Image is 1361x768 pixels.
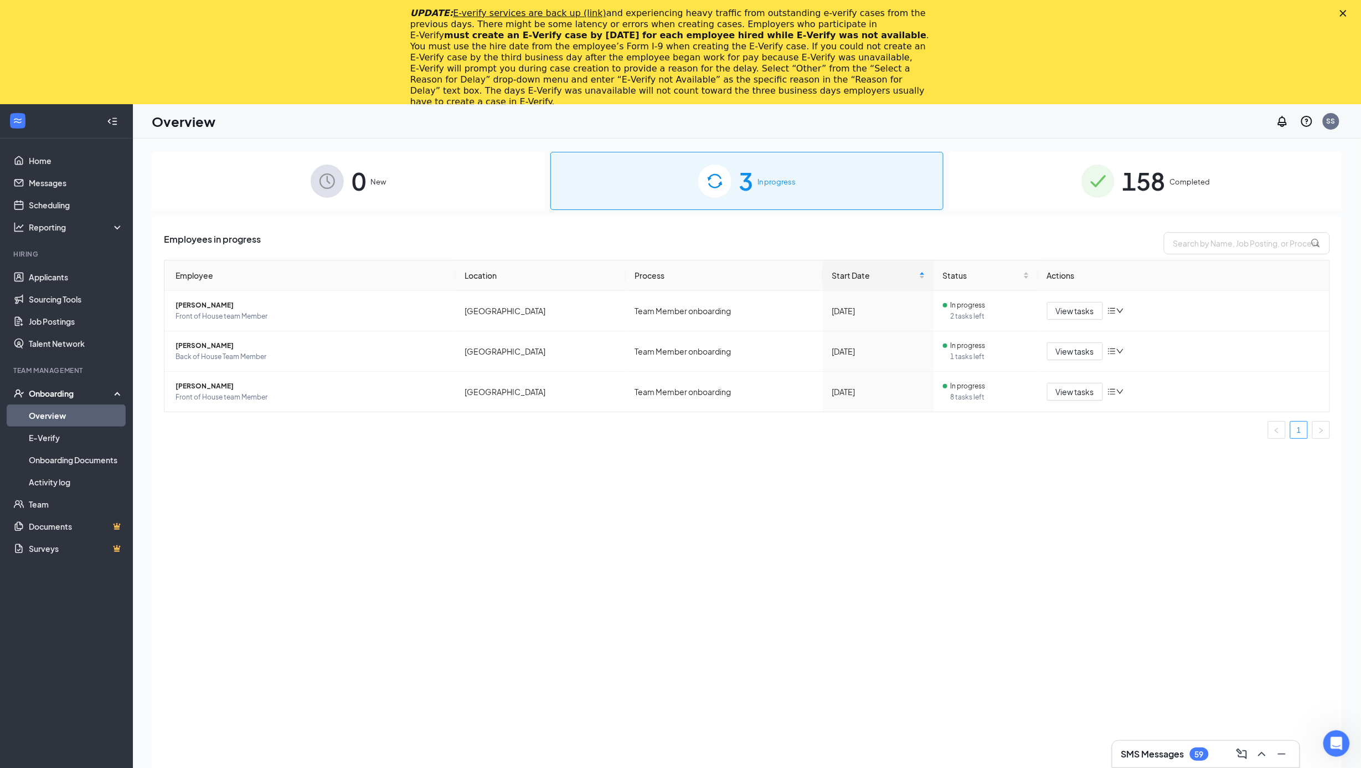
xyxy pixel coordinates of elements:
[176,392,447,403] span: Front of House team Member
[1290,421,1308,439] li: 1
[626,260,823,291] th: Process
[1268,421,1286,439] button: left
[12,115,23,126] svg: WorkstreamLogo
[29,493,123,515] a: Team
[758,176,796,187] span: In progress
[1116,347,1124,355] span: down
[739,162,754,200] span: 3
[1107,347,1116,356] span: bars
[951,311,1029,322] span: 2 tasks left
[164,260,456,291] th: Employee
[1253,745,1271,763] button: ChevronUp
[1274,427,1280,434] span: left
[29,332,123,355] a: Talent Network
[1340,10,1351,17] div: Close
[1312,421,1330,439] li: Next Page
[1038,260,1329,291] th: Actions
[943,269,1021,281] span: Status
[1233,745,1251,763] button: ComposeMessage
[456,331,626,372] td: [GEOGRAPHIC_DATA]
[1121,748,1184,760] h3: SMS Messages
[1116,307,1124,315] span: down
[29,449,123,471] a: Onboarding Documents
[29,427,123,449] a: E-Verify
[13,222,24,233] svg: Analysis
[13,366,121,375] div: Team Management
[29,515,123,537] a: DocumentsCrown
[352,162,366,200] span: 0
[164,232,261,254] span: Employees in progress
[832,269,916,281] span: Start Date
[29,222,124,233] div: Reporting
[370,176,386,187] span: New
[934,260,1038,291] th: Status
[626,291,823,331] td: Team Member onboarding
[1312,421,1330,439] button: right
[29,388,114,399] div: Onboarding
[1291,422,1307,438] a: 1
[13,249,121,259] div: Hiring
[832,345,925,357] div: [DATE]
[29,150,123,172] a: Home
[1047,342,1103,360] button: View tasks
[152,112,215,131] h1: Overview
[832,305,925,317] div: [DATE]
[1235,747,1249,761] svg: ComposeMessage
[453,8,606,18] a: E-verify services are back up (link)
[456,372,626,412] td: [GEOGRAPHIC_DATA]
[1056,345,1094,357] span: View tasks
[1170,176,1210,187] span: Completed
[1268,421,1286,439] li: Previous Page
[29,172,123,194] a: Messages
[1056,305,1094,317] span: View tasks
[29,194,123,216] a: Scheduling
[176,351,447,362] span: Back of House Team Member
[29,405,123,427] a: Overview
[1116,388,1124,396] span: down
[176,340,447,351] span: [PERSON_NAME]
[832,386,925,398] div: [DATE]
[626,331,823,372] td: Team Member onboarding
[29,537,123,560] a: SurveysCrown
[1300,115,1313,128] svg: QuestionInfo
[1276,115,1289,128] svg: Notifications
[951,340,986,351] span: In progress
[626,372,823,412] td: Team Member onboarding
[29,310,123,332] a: Job Postings
[1255,747,1269,761] svg: ChevronUp
[29,288,123,310] a: Sourcing Tools
[444,30,926,40] b: must create an E‑Verify case by [DATE] for each employee hired while E‑Verify was not available
[1164,232,1330,254] input: Search by Name, Job Posting, or Process
[1327,116,1336,126] div: SS
[1056,386,1094,398] span: View tasks
[1195,750,1204,759] div: 59
[410,8,933,107] div: and experiencing heavy traffic from outstanding e-verify cases from the previous days. There migh...
[456,260,626,291] th: Location
[29,266,123,288] a: Applicants
[1122,162,1166,200] span: 158
[176,381,447,392] span: [PERSON_NAME]
[176,300,447,311] span: [PERSON_NAME]
[1275,747,1288,761] svg: Minimize
[1318,427,1324,434] span: right
[1273,745,1291,763] button: Minimize
[1323,730,1350,757] iframe: Intercom live chat
[29,471,123,493] a: Activity log
[107,116,118,127] svg: Collapse
[951,381,986,392] span: In progress
[1047,383,1103,401] button: View tasks
[13,388,24,399] svg: UserCheck
[1047,302,1103,320] button: View tasks
[410,8,606,18] i: UPDATE:
[176,311,447,322] span: Front of House team Member
[1107,306,1116,315] span: bars
[951,351,1029,362] span: 1 tasks left
[951,300,986,311] span: In progress
[1107,387,1116,396] span: bars
[456,291,626,331] td: [GEOGRAPHIC_DATA]
[951,392,1029,403] span: 8 tasks left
